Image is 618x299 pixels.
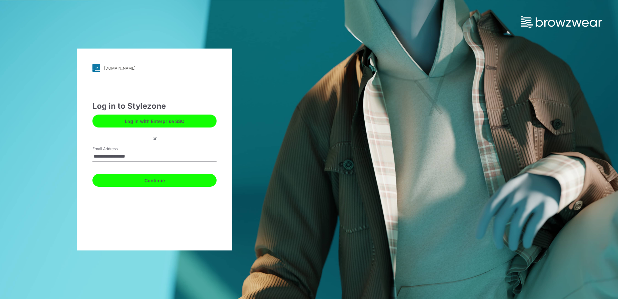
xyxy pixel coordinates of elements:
div: Log in to Stylezone [92,100,217,112]
label: Email Address [92,146,138,152]
div: or [147,135,162,141]
img: browzwear-logo.e42bd6dac1945053ebaf764b6aa21510.svg [521,16,602,28]
button: Continue [92,174,217,187]
div: [DOMAIN_NAME] [104,66,135,71]
img: stylezone-logo.562084cfcfab977791bfbf7441f1a819.svg [92,64,100,72]
button: Log in with Enterprise SSO [92,115,217,127]
a: [DOMAIN_NAME] [92,64,217,72]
